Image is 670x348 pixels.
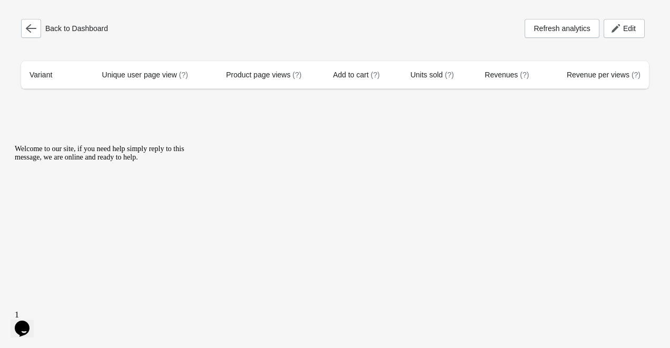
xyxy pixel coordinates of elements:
[520,71,529,79] span: (?)
[534,24,590,33] span: Refresh analytics
[410,71,454,79] span: Units sold
[632,71,641,79] span: (?)
[21,19,108,38] div: Back to Dashboard
[525,19,599,38] button: Refresh analytics
[21,61,70,89] th: Variant
[623,24,636,33] span: Edit
[11,141,200,301] iframe: chat widget
[102,71,188,79] span: Unique user page view
[371,71,380,79] span: (?)
[567,71,641,79] span: Revenue per views
[445,71,454,79] span: (?)
[4,4,174,21] span: Welcome to our site, if you need help simply reply to this message, we are online and ready to help.
[4,4,194,21] div: Welcome to our site, if you need help simply reply to this message, we are online and ready to help.
[179,71,188,79] span: (?)
[333,71,380,79] span: Add to cart
[292,71,301,79] span: (?)
[604,19,645,38] button: Edit
[11,306,44,337] iframe: chat widget
[226,71,301,79] span: Product page views
[485,71,529,79] span: Revenues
